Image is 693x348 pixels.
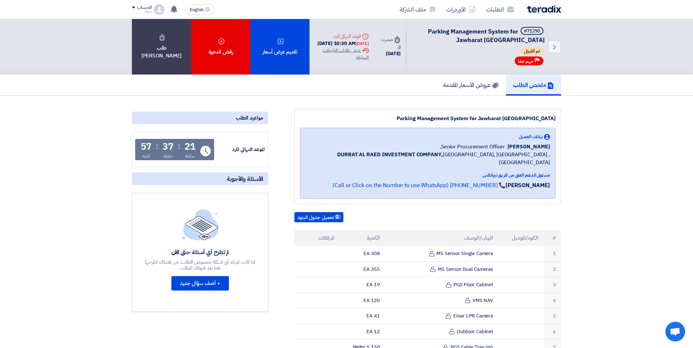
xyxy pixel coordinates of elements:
[178,140,180,152] div: :
[414,27,545,44] h5: Parking Management System for Jawharat Riyadh
[340,261,385,277] td: 355 EA
[340,277,385,293] td: 19 EA
[524,29,540,33] div: #71290
[185,153,195,160] div: ساعة
[144,259,256,271] div: اذا كانت لديك أي اسئلة بخصوص الطلب, من فضلك اطرحها هنا بعد قبولك للطلب
[185,142,196,151] div: 21
[544,261,561,277] td: 2
[156,140,158,152] div: :
[154,4,164,15] img: profile_test.png
[544,277,561,293] td: 3
[521,47,543,55] span: تم القبول
[306,172,550,179] div: مسئول الدعم الفني من فريق تيرادكس
[340,230,385,246] th: الكمية
[544,293,561,308] td: 4
[340,308,385,324] td: 41 EA
[385,277,499,293] td: PGS Floor Cabinet
[385,246,499,261] td: M5 Sensor Single Camera
[379,50,401,57] div: [DATE]
[250,19,309,75] div: تقديم عرض أسعار
[385,324,499,339] td: Outdoor Cabinet
[544,324,561,339] td: 6
[519,133,543,140] span: بيانات العميل
[385,230,499,246] th: البيان/الوصف
[132,112,268,124] div: مواعيد الطلب
[385,261,499,277] td: M5 Sensor Dual Cameras
[333,181,506,189] a: 📞 [PHONE_NUMBER] (Call or Click on the Number to use WhatsApp)
[186,4,214,15] button: English
[518,58,533,64] span: مهم جدا
[144,248,256,256] div: لم تطرح أي أسئلة حتى الآن
[300,115,556,122] div: Parking Management System for Jawharat [GEOGRAPHIC_DATA]
[337,151,443,159] b: DURRAT AL RAED INVESTMENT COMPANY,
[315,40,369,47] div: [DATE] 10:30 AM
[356,40,369,47] div: [DATE]
[385,308,499,324] td: Einar LPR Camera
[171,276,229,291] button: + أضف سؤال جديد
[137,5,151,11] div: الحساب
[441,2,481,17] a: الأوردرات
[306,151,550,166] span: [GEOGRAPHIC_DATA], [GEOGRAPHIC_DATA] ,[GEOGRAPHIC_DATA]
[294,230,340,246] th: المرفقات
[498,230,544,246] th: الكود/الموديل
[544,308,561,324] td: 5
[132,19,191,75] div: طلب [PERSON_NAME]
[443,81,499,89] h5: عروض الأسعار المقدمة
[163,153,173,160] div: دقيقة
[340,324,385,339] td: 12 EA
[527,5,561,13] img: Teradix logo
[142,153,150,160] div: ثانية
[481,2,519,17] a: الطلبات
[191,19,250,75] div: رفض الدعوة
[665,322,685,341] div: Open chat
[141,142,152,151] div: 57
[315,47,369,61] div: عرض طلبات التاجيلات السابقه
[544,230,561,246] th: #
[544,246,561,261] td: 1
[190,8,204,12] span: English
[379,36,401,50] div: صدرت في
[436,75,506,96] a: عروض الأسعار المقدمة
[340,293,385,308] td: 120 EA
[513,81,554,89] h5: ملخص الطلب
[215,146,265,153] div: الموعد النهائي للرد
[227,175,263,183] span: الأسئلة والأجوبة
[507,143,550,151] span: [PERSON_NAME]
[315,33,369,40] div: الموعد النهائي للرد
[506,181,550,189] strong: [PERSON_NAME]
[394,2,441,17] a: ملف الشركة
[132,10,151,14] div: Amr
[182,209,219,240] img: empty_state_list.svg
[340,246,385,261] td: 308 EA
[385,293,499,308] td: VMS NAV
[506,75,561,96] a: ملخص الطلب
[294,212,343,223] button: تحميل جدول البنود
[428,27,545,44] span: Parking Management System for Jawharat [GEOGRAPHIC_DATA]
[440,143,505,151] span: Senior Procurement Officer,
[162,142,174,151] div: 37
